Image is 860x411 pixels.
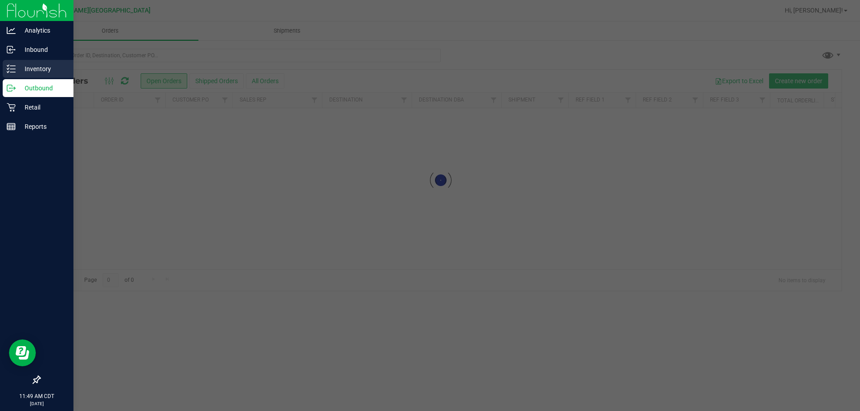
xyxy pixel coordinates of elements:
p: Inbound [16,44,69,55]
p: Retail [16,102,69,113]
inline-svg: Inventory [7,64,16,73]
p: Reports [16,121,69,132]
p: Outbound [16,83,69,93]
p: Analytics [16,25,69,36]
p: 11:49 AM CDT [4,392,69,400]
inline-svg: Retail [7,103,16,112]
inline-svg: Analytics [7,26,16,35]
inline-svg: Outbound [7,84,16,93]
p: Inventory [16,64,69,74]
p: [DATE] [4,400,69,407]
inline-svg: Reports [7,122,16,131]
inline-svg: Inbound [7,45,16,54]
iframe: Resource center [9,339,36,366]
